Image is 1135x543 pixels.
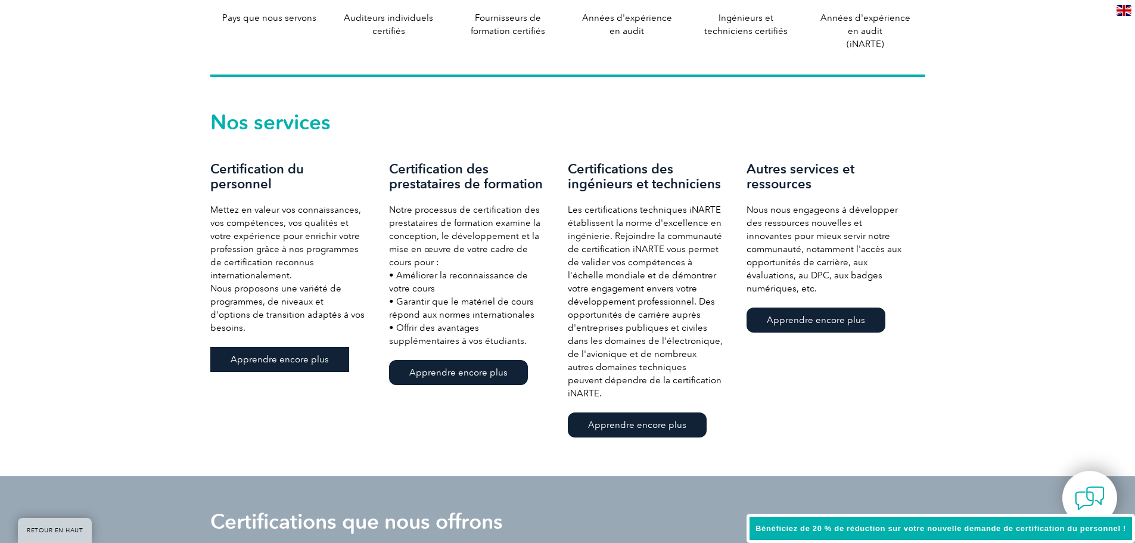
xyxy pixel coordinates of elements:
[1075,483,1105,513] img: contact-chat.png
[568,161,721,192] font: Certifications des ingénieurs et techniciens
[231,354,329,365] font: Apprendre encore plus
[210,161,304,192] font: Certification du personnel
[389,360,528,385] a: Apprendre encore plus
[18,518,92,543] a: RETOUR EN HAUT
[568,204,723,399] font: Les certifications techniques iNARTE établissent la norme d'excellence en ingénierie. Rejoindre l...
[389,161,543,192] font: Certification des prestataires de formation
[747,308,885,333] a: Apprendre encore plus
[210,204,361,281] font: Mettez en valeur vos connaissances, vos compétences, vos qualités et votre expérience pour enrich...
[582,13,672,36] font: Années d'expérience en audit
[389,296,534,320] font: • Garantir que le matériel de cours répond aux normes internationales
[471,13,545,36] font: Fournisseurs de formation certifiés
[389,270,528,294] font: • Améliorer la reconnaissance de votre cours
[210,509,503,534] font: Certifications que nous offrons
[704,13,788,36] font: Ingénieurs et techniciens certifiés
[747,161,854,192] font: Autres services et ressources
[210,347,349,372] a: Apprendre encore plus
[847,39,884,49] font: (iNARTE)
[755,524,1126,533] font: Bénéficiez de 20 % de réduction sur votre nouvelle demande de certification du personnel !
[389,204,540,268] font: Notre processus de certification des prestataires de formation examine la conception, le développ...
[767,315,865,325] font: Apprendre encore plus
[1117,5,1131,16] img: en
[820,13,910,36] font: Années d'expérience en audit
[568,412,707,437] a: Apprendre encore plus
[588,420,686,430] font: Apprendre encore plus
[344,13,433,36] font: Auditeurs individuels certifiés
[747,204,901,294] font: Nous nous engageons à développer des ressources nouvelles et innovantes pour mieux servir notre c...
[27,527,83,534] font: RETOUR EN HAUT
[210,283,365,333] font: Nous proposons une variété de programmes, de niveaux et d'options de transition adaptés à vos bes...
[409,367,508,378] font: Apprendre encore plus
[222,13,316,23] font: Pays que nous servons
[210,110,331,135] font: Nos services
[389,322,527,346] font: • Offrir des avantages supplémentaires à vos étudiants.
